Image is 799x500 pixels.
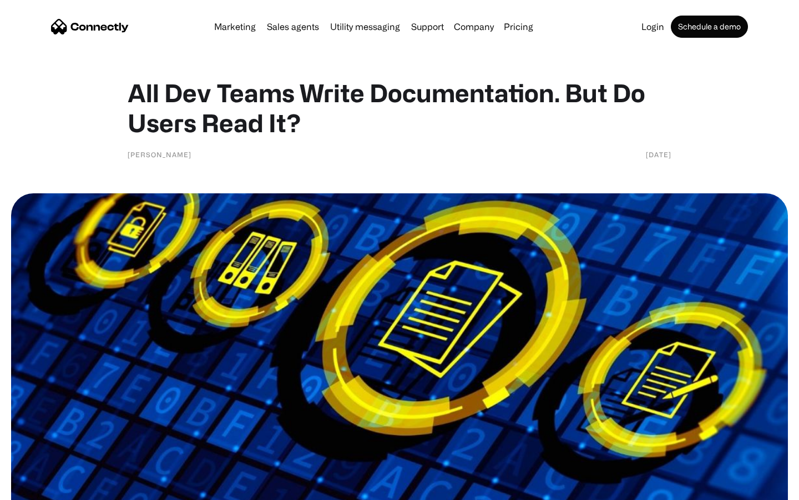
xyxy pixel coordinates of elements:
[210,22,260,31] a: Marketing
[671,16,748,38] a: Schedule a demo
[499,22,538,31] a: Pricing
[637,22,669,31] a: Login
[326,22,404,31] a: Utility messaging
[454,19,494,34] div: Company
[262,22,323,31] a: Sales agents
[407,22,448,31] a: Support
[128,149,191,160] div: [PERSON_NAME]
[11,481,67,496] aside: Language selected: English
[128,78,671,138] h1: All Dev Teams Write Documentation. But Do Users Read It?
[22,481,67,496] ul: Language list
[646,149,671,160] div: [DATE]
